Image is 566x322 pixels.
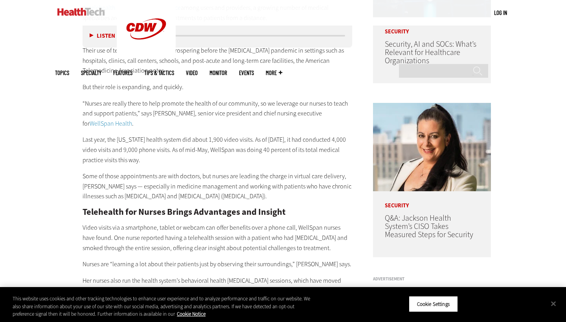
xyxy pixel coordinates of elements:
[117,52,176,60] a: CDW
[81,70,101,76] span: Specialty
[144,70,174,76] a: Tips & Tactics
[13,295,311,318] div: This website uses cookies and other tracking technologies to enhance user experience and to analy...
[545,295,562,312] button: Close
[83,135,352,165] p: Last year, the [US_STATE] health system did about 1,900 video visits. As of [DATE], it had conduc...
[83,259,352,269] p: Nurses are “learning a lot about their patients just by observing their surroundings,” [PERSON_NA...
[83,276,352,306] p: Her nurses also run the health system’s behavioral health [MEDICAL_DATA] sessions, which have mov...
[373,191,491,209] p: Security
[57,8,105,16] img: Home
[373,103,491,191] img: Connie Barrera
[83,223,352,253] p: Video visits via a smartphone, tablet or webcam can offer benefits over a phone call, WellSpan nu...
[209,70,227,76] a: MonITor
[409,296,458,312] button: Cookie Settings
[83,208,352,216] h2: Telehealth for Nurses Brings Advantages and Insight
[55,70,69,76] span: Topics
[385,213,473,240] a: Q&A: Jackson Health System’s CISO Takes Measured Steps for Security
[494,9,507,16] a: Log in
[177,311,206,317] a: More information about your privacy
[90,119,132,128] a: WellSpan Health
[266,70,282,76] span: More
[494,9,507,17] div: User menu
[83,171,352,201] p: Some of those appointments are with doctors, but nurses are leading the charge in virtual care de...
[113,70,132,76] a: Features
[239,70,254,76] a: Events
[83,82,352,92] p: But their role is expanding, and quickly.
[83,99,352,129] p: “Nurses are really there to help promote the health of our community, so we leverage our nurses t...
[186,70,198,76] a: Video
[373,277,491,281] h3: Advertisement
